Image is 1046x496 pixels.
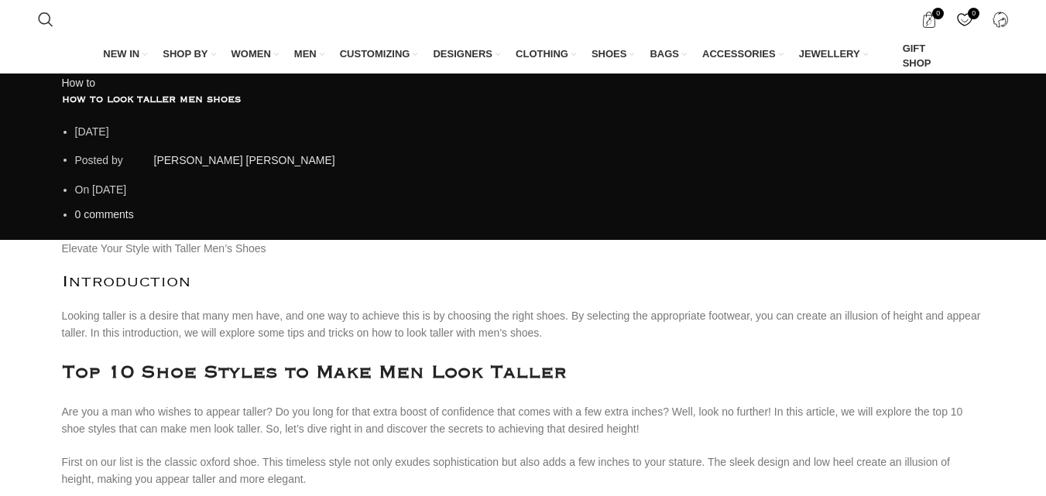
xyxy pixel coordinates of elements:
a: ACCESSORIES [702,38,784,70]
span: ACCESSORIES [702,47,776,61]
div: Main navigation [30,38,1016,74]
span: 0 [932,8,944,19]
h1: Top 10 Shoe Styles to Make Men Look Taller [62,357,985,388]
span: WOMEN [231,47,271,61]
a: DESIGNERS [433,38,500,70]
a: [PERSON_NAME] [PERSON_NAME] [154,153,335,166]
a: NEW IN [103,38,147,70]
img: GiftBag [883,50,897,63]
a: SHOP BY [163,38,215,70]
a: MEN [294,38,324,70]
a: BAGS [650,38,687,70]
a: CUSTOMIZING [340,38,418,70]
span: CUSTOMIZING [340,47,410,61]
h1: how to look taller men shoes [62,91,985,108]
span: BAGS [650,47,679,61]
p: Looking taller is a desire that many men have, and one way to achieve this is by choosing the rig... [62,307,985,342]
a: 0 comments [75,208,134,221]
span: NEW IN [103,47,139,61]
a: Search [30,4,61,35]
p: First on our list is the classic oxford shoe. This timeless style not only exudes sophistication ... [62,453,985,488]
span: JEWELLERY [799,47,860,61]
time: [DATE] [75,125,109,138]
span: 0 [968,8,979,19]
span: GIFT SHOP [903,42,943,70]
li: On [DATE] [75,181,985,198]
span: DESIGNERS [433,47,492,61]
a: GIFT SHOP [883,38,943,74]
h2: Introduction [62,272,985,292]
a: CLOTHING [516,38,576,70]
a: WOMEN [231,38,279,70]
span: 0 [75,208,81,221]
a: 0 [948,4,980,35]
a: JEWELLERY [799,38,868,70]
span: SHOES [592,47,627,61]
span: Posted by [75,153,123,166]
div: My Wishlist [948,4,980,35]
img: author-avatar [126,149,151,173]
span: comments [84,208,134,221]
a: SHOES [592,38,635,70]
span: SHOP BY [163,47,207,61]
span: CLOTHING [516,47,568,61]
p: Are you a man who wishes to appear taller? Do you long for that extra boost of confidence that co... [62,403,985,438]
a: 0 [913,4,945,35]
a: How to [62,77,96,89]
p: Elevate Your Style with Taller Men’s Shoes [62,240,985,257]
span: MEN [294,47,317,61]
